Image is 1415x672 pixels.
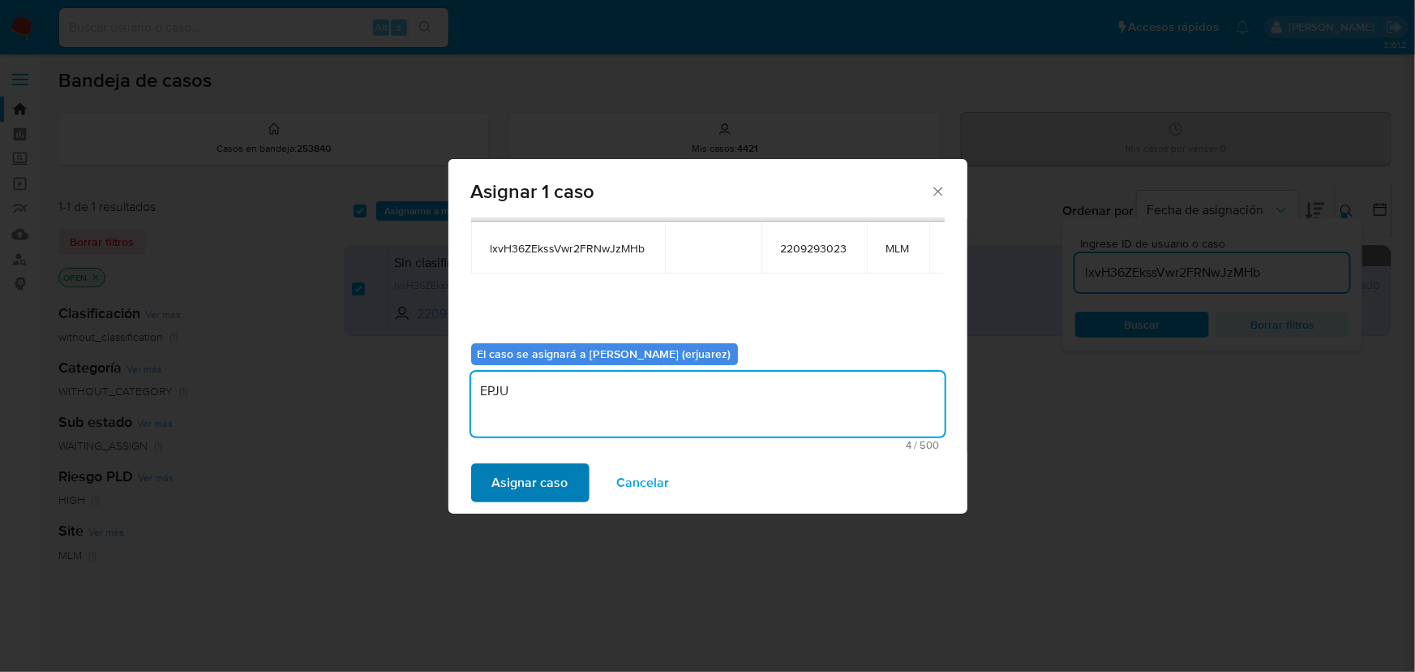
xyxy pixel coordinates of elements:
[617,465,670,501] span: Cancelar
[476,440,940,450] span: Máximo 500 caracteres
[596,463,691,502] button: Cancelar
[478,346,731,362] b: El caso se asignará a [PERSON_NAME] (erjuarez)
[886,241,910,256] span: MLM
[471,182,931,201] span: Asignar 1 caso
[492,465,568,501] span: Asignar caso
[930,183,945,198] button: Cerrar ventana
[471,372,945,437] textarea: EPJU
[491,241,645,256] span: lxvH36ZEkssVwr2FRNwJzMHb
[781,241,847,256] span: 2209293023
[448,159,967,514] div: assign-modal
[471,463,590,502] button: Asignar caso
